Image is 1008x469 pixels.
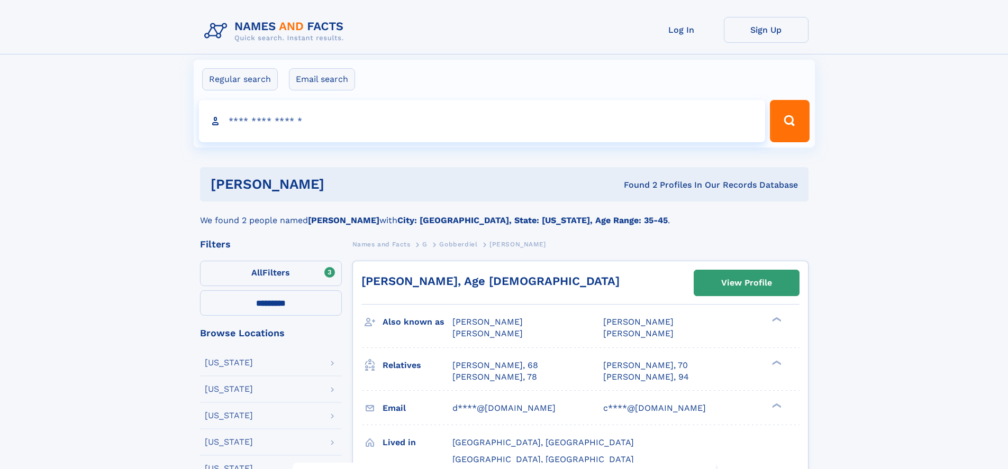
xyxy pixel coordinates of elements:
[694,270,799,296] a: View Profile
[200,261,342,286] label: Filters
[603,371,689,383] a: [PERSON_NAME], 94
[439,241,477,248] span: Gobberdiel
[200,240,342,249] div: Filters
[308,215,379,225] b: [PERSON_NAME]
[199,100,766,142] input: search input
[361,274,620,288] a: [PERSON_NAME], Age [DEMOGRAPHIC_DATA]
[205,385,253,393] div: [US_STATE]
[352,237,411,251] a: Names and Facts
[205,438,253,446] div: [US_STATE]
[452,360,538,371] a: [PERSON_NAME], 68
[452,437,634,447] span: [GEOGRAPHIC_DATA], [GEOGRAPHIC_DATA]
[205,358,253,367] div: [US_STATE]
[383,434,452,452] h3: Lived in
[769,316,782,323] div: ❯
[452,454,634,464] span: [GEOGRAPHIC_DATA], [GEOGRAPHIC_DATA]
[721,271,772,295] div: View Profile
[383,399,452,417] h3: Email
[383,313,452,331] h3: Also known as
[639,17,724,43] a: Log In
[289,68,355,90] label: Email search
[452,328,523,338] span: [PERSON_NAME]
[200,201,809,227] div: We found 2 people named with .
[200,17,352,45] img: Logo Names and Facts
[397,215,668,225] b: City: [GEOGRAPHIC_DATA], State: [US_STATE], Age Range: 35-45
[211,178,474,191] h1: [PERSON_NAME]
[422,241,428,248] span: G
[383,356,452,374] h3: Relatives
[603,317,674,327] span: [PERSON_NAME]
[452,317,523,327] span: [PERSON_NAME]
[251,268,262,278] span: All
[452,371,537,383] a: [PERSON_NAME], 78
[603,360,688,371] a: [PERSON_NAME], 70
[439,237,477,251] a: Gobberdiel
[769,402,782,409] div: ❯
[422,237,428,251] a: G
[770,100,809,142] button: Search Button
[202,68,278,90] label: Regular search
[769,359,782,366] div: ❯
[489,241,546,248] span: [PERSON_NAME]
[474,179,798,191] div: Found 2 Profiles In Our Records Database
[724,17,809,43] a: Sign Up
[200,328,342,338] div: Browse Locations
[603,328,674,338] span: [PERSON_NAME]
[205,411,253,420] div: [US_STATE]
